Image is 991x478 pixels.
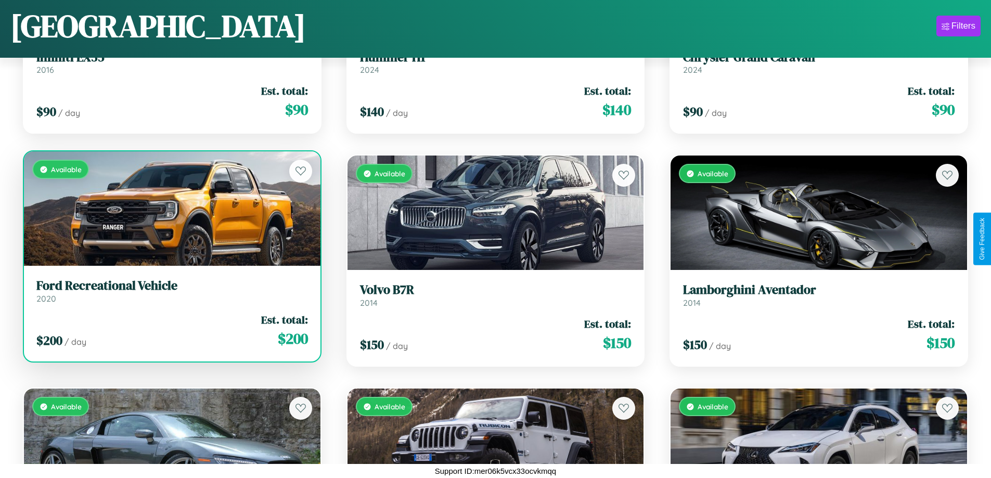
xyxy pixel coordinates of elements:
[683,336,707,353] span: $ 150
[36,332,62,349] span: $ 200
[908,83,955,98] span: Est. total:
[36,293,56,304] span: 2020
[705,108,727,118] span: / day
[360,282,632,308] a: Volvo B7R2014
[683,64,702,75] span: 2024
[683,103,703,120] span: $ 90
[360,64,379,75] span: 2024
[435,464,556,478] p: Support ID: mer06k5vcx33ocvkmqq
[360,282,632,298] h3: Volvo B7R
[908,316,955,331] span: Est. total:
[51,165,82,174] span: Available
[285,99,308,120] span: $ 90
[375,169,405,178] span: Available
[360,50,632,75] a: Hummer H12024
[36,278,308,293] h3: Ford Recreational Vehicle
[683,282,955,308] a: Lamborghini Aventador2014
[936,16,981,36] button: Filters
[51,402,82,411] span: Available
[10,5,306,47] h1: [GEOGRAPHIC_DATA]
[360,298,378,308] span: 2014
[698,402,728,411] span: Available
[375,402,405,411] span: Available
[360,103,384,120] span: $ 140
[603,332,631,353] span: $ 150
[932,99,955,120] span: $ 90
[36,64,54,75] span: 2016
[261,312,308,327] span: Est. total:
[36,103,56,120] span: $ 90
[65,337,86,347] span: / day
[926,332,955,353] span: $ 150
[36,50,308,75] a: Infiniti EX352016
[683,282,955,298] h3: Lamborghini Aventador
[360,336,384,353] span: $ 150
[602,99,631,120] span: $ 140
[584,83,631,98] span: Est. total:
[683,50,955,75] a: Chrysler Grand Caravan2024
[683,298,701,308] span: 2014
[979,218,986,260] div: Give Feedback
[709,341,731,351] span: / day
[584,316,631,331] span: Est. total:
[36,278,308,304] a: Ford Recreational Vehicle2020
[261,83,308,98] span: Est. total:
[951,21,975,31] div: Filters
[698,169,728,178] span: Available
[58,108,80,118] span: / day
[386,108,408,118] span: / day
[386,341,408,351] span: / day
[278,328,308,349] span: $ 200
